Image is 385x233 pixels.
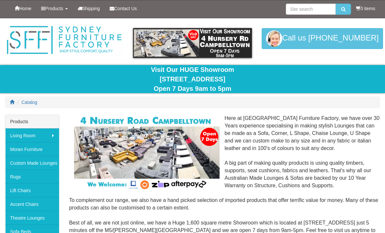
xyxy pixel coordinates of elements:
[74,115,220,191] img: Corner Modular Lounges
[5,142,59,156] a: Moran Furniture
[5,128,59,142] a: Living Room
[36,0,72,17] a: Products
[356,5,375,12] li: 0 items
[82,6,100,11] span: Shipping
[5,115,59,128] div: Products
[133,28,252,58] img: showroom.gif
[5,25,123,56] img: Sydney Furniture Factory
[5,183,59,197] a: Lift Chairs
[5,156,59,170] a: Custom Made Lounges
[5,211,59,225] a: Theatre Lounges
[114,6,137,11] span: Contact Us
[105,0,142,17] a: Contact Us
[73,0,105,17] a: Shipping
[5,65,380,93] div: Visit Our HUGE Showroom [STREET_ADDRESS] Open 7 Days 9am to 5pm
[10,0,36,17] a: Home
[22,100,37,105] a: Catalog
[19,6,31,11] span: Home
[286,4,336,15] input: Site search
[5,197,59,211] a: Accent Chairs
[45,6,63,11] span: Products
[5,170,59,183] a: Rugs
